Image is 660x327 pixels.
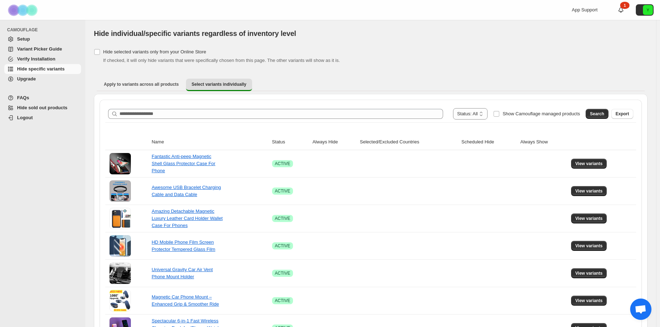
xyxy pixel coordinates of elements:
text: Y [646,8,649,12]
span: ACTIVE [275,216,290,221]
span: ACTIVE [275,161,290,167]
span: View variants [575,188,603,194]
span: Verify Installation [17,56,55,62]
button: Export [611,109,633,119]
span: Show Camouflage managed products [502,111,580,116]
span: Apply to variants across all products [104,81,179,87]
span: ACTIVE [275,243,290,249]
span: View variants [575,161,603,167]
a: Hide sold out products [4,103,81,113]
a: 1 [617,6,624,14]
span: Search [590,111,604,117]
span: FAQs [17,95,29,100]
span: View variants [575,298,603,304]
span: ACTIVE [275,188,290,194]
button: View variants [571,296,607,306]
img: Magnetic Car Phone Mount – Enhanced Grip & Smoother Ride [110,290,131,311]
button: View variants [571,186,607,196]
span: Hide sold out products [17,105,68,110]
span: Setup [17,36,30,42]
button: View variants [571,241,607,251]
span: Upgrade [17,76,36,81]
a: Setup [4,34,81,44]
span: View variants [575,270,603,276]
th: Always Show [518,134,569,150]
img: Amazing Detachable Magnetic Luxury Leather Card Holder Wallet Case For Phones [110,208,131,229]
button: Apply to variants across all products [98,79,185,90]
a: Logout [4,113,81,123]
a: Variant Picker Guide [4,44,81,54]
button: View variants [571,159,607,169]
a: Hide specific variants [4,64,81,74]
button: View variants [571,268,607,278]
img: Awesome USB Bracelet Charging Cable and Data Cable [110,180,131,202]
a: Magnetic Car Phone Mount – Enhanced Grip & Smoother Ride [151,294,219,307]
span: CAMOUFLAGE [7,27,82,33]
a: Fantastic Anti-peep Magnetic Shell Glass Protector Case For Phone [151,154,215,173]
a: FAQs [4,93,81,103]
img: Universal Gravity Car Air Vent Phone Mount Holder [110,263,131,284]
span: App Support [572,7,597,12]
div: 1 [620,2,629,9]
a: Awesome USB Bracelet Charging Cable and Data Cable [151,185,221,197]
span: View variants [575,216,603,221]
button: Search [586,109,608,119]
span: View variants [575,243,603,249]
span: Hide individual/specific variants regardless of inventory level [94,30,296,37]
a: Amazing Detachable Magnetic Luxury Leather Card Holder Wallet Case For Phones [151,209,223,228]
img: Camouflage [6,0,41,20]
span: ACTIVE [275,298,290,304]
span: Avatar with initials Y [643,5,653,15]
a: Open chat [630,299,651,320]
span: Export [616,111,629,117]
img: Fantastic Anti-peep Magnetic Shell Glass Protector Case For Phone [110,153,131,174]
a: Upgrade [4,74,81,84]
a: Universal Gravity Car Air Vent Phone Mount Holder [151,267,213,279]
span: Variant Picker Guide [17,46,62,52]
span: Hide selected variants only from your Online Store [103,49,206,54]
button: View variants [571,213,607,223]
span: If checked, it will only hide variants that were specifically chosen from this page. The other va... [103,58,340,63]
img: HD Mobile Phone Film Screen Protector Tempered Glass Film [110,235,131,257]
th: Selected/Excluded Countries [358,134,459,150]
span: Select variants individually [192,81,246,87]
th: Scheduled Hide [459,134,518,150]
a: Verify Installation [4,54,81,64]
th: Always Hide [310,134,358,150]
th: Status [270,134,310,150]
button: Select variants individually [186,79,252,91]
th: Name [149,134,270,150]
button: Avatar with initials Y [636,4,654,16]
span: Hide specific variants [17,66,65,72]
span: ACTIVE [275,270,290,276]
span: Logout [17,115,33,120]
a: HD Mobile Phone Film Screen Protector Tempered Glass Film [151,239,215,252]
